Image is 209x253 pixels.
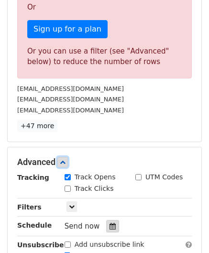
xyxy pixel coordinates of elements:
a: +47 more [17,120,57,132]
span: Send now [65,222,100,231]
p: Or [27,2,182,12]
label: Track Clicks [75,184,114,194]
label: Add unsubscribe link [75,240,144,250]
iframe: Chat Widget [161,207,209,253]
label: Track Opens [75,172,116,182]
small: [EMAIL_ADDRESS][DOMAIN_NAME] [17,107,124,114]
label: UTM Codes [145,172,183,182]
strong: Schedule [17,221,52,229]
strong: Filters [17,203,42,211]
strong: Tracking [17,174,49,181]
h5: Advanced [17,157,192,167]
small: [EMAIL_ADDRESS][DOMAIN_NAME] [17,85,124,92]
div: Or you can use a filter (see "Advanced" below) to reduce the number of rows [27,46,182,67]
a: Sign up for a plan [27,20,108,38]
small: [EMAIL_ADDRESS][DOMAIN_NAME] [17,96,124,103]
strong: Unsubscribe [17,241,64,249]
